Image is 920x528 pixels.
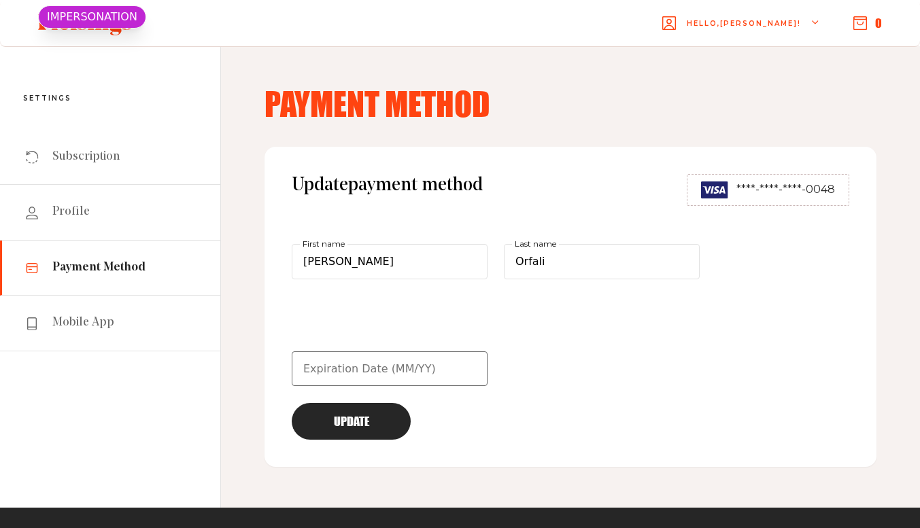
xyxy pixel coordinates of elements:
[52,204,90,220] span: Profile
[504,351,700,453] iframe: cvv
[52,315,114,331] span: Mobile App
[292,351,488,387] input: Please enter a valid expiration date in the format MM/YY
[512,236,559,251] label: Last name
[52,260,146,276] span: Payment Method
[265,87,876,120] h4: Payment Method
[292,174,483,206] span: Update payment method
[292,244,488,279] input: First name
[701,181,728,198] img: Visa
[853,16,882,31] button: 0
[38,5,146,29] div: IMPERSONATION
[52,149,120,165] span: Subscription
[504,244,700,279] input: Last name
[300,236,347,251] label: First name
[687,18,801,50] span: Hello, [PERSON_NAME] !
[292,296,700,398] iframe: card
[292,403,411,440] button: Update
